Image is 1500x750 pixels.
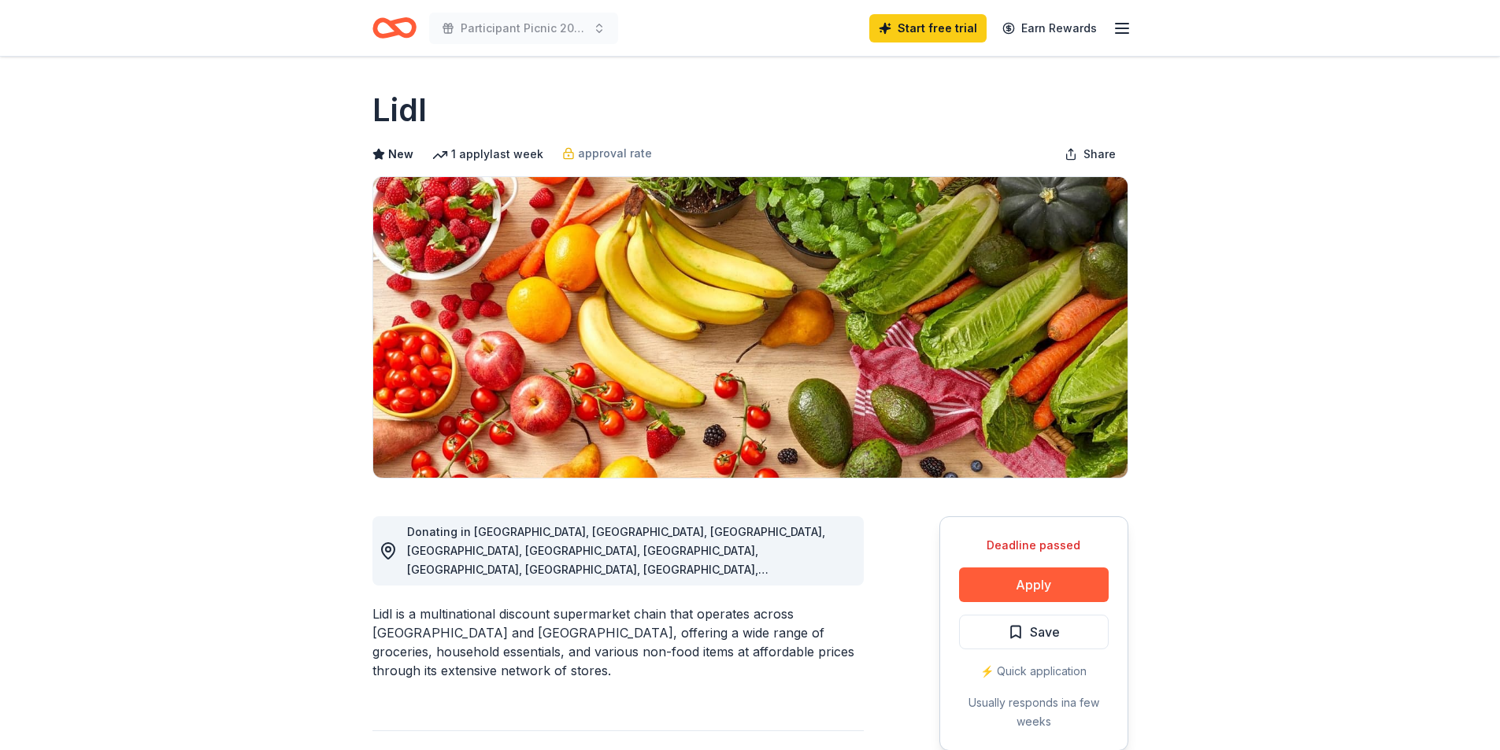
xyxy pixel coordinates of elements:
span: Donating in [GEOGRAPHIC_DATA], [GEOGRAPHIC_DATA], [GEOGRAPHIC_DATA], [GEOGRAPHIC_DATA], [GEOGRAPH... [407,525,825,595]
button: Save [959,615,1109,649]
div: Lidl is a multinational discount supermarket chain that operates across [GEOGRAPHIC_DATA] and [GE... [372,604,864,680]
img: Image for Lidl [373,177,1128,478]
a: Home [372,9,417,46]
span: Save [1030,622,1060,642]
a: approval rate [562,144,652,163]
div: Deadline passed [959,536,1109,555]
div: Usually responds in a few weeks [959,693,1109,731]
span: approval rate [578,144,652,163]
h1: Lidl [372,88,427,132]
span: Participant Picnic 2025 [461,19,587,38]
span: New [388,145,413,164]
span: Share [1083,145,1116,164]
div: ⚡️ Quick application [959,662,1109,681]
div: 1 apply last week [432,145,543,164]
button: Participant Picnic 2025 [429,13,618,44]
a: Earn Rewards [993,14,1106,42]
button: Apply [959,567,1109,602]
a: Start free trial [869,14,987,42]
button: Share [1052,139,1128,170]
